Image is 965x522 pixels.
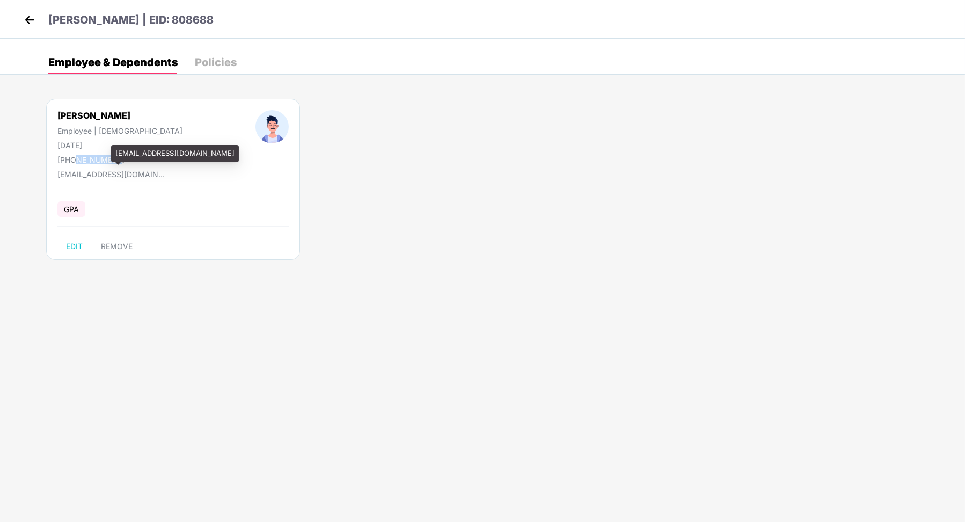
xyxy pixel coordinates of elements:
[66,242,83,251] span: EDIT
[101,242,133,251] span: REMOVE
[195,57,237,68] div: Policies
[57,155,182,164] div: [PHONE_NUMBER]
[21,12,38,28] img: back
[57,141,182,150] div: [DATE]
[57,201,85,217] span: GPA
[57,170,165,179] div: [EMAIL_ADDRESS][DOMAIN_NAME]
[92,238,141,255] button: REMOVE
[57,126,182,135] div: Employee | [DEMOGRAPHIC_DATA]
[255,110,289,143] img: profileImage
[57,238,91,255] button: EDIT
[48,12,214,28] p: [PERSON_NAME] | EID: 808688
[48,57,178,68] div: Employee & Dependents
[57,110,182,121] div: [PERSON_NAME]
[111,145,239,162] div: [EMAIL_ADDRESS][DOMAIN_NAME]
